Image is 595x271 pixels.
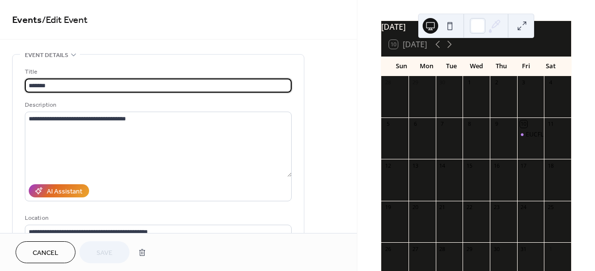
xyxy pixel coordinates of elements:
[47,187,82,197] div: AI Assistant
[547,79,554,86] div: 4
[514,57,539,76] div: Fri
[520,204,527,211] div: 24
[439,120,446,128] div: 7
[29,184,89,197] button: AI Assistant
[411,245,419,252] div: 27
[464,57,489,76] div: Wed
[520,245,527,252] div: 31
[493,245,500,252] div: 30
[25,50,68,60] span: Event details
[384,162,391,169] div: 12
[381,21,571,33] div: [DATE]
[493,162,500,169] div: 16
[12,11,42,30] a: Events
[547,120,554,128] div: 11
[493,204,500,211] div: 23
[465,79,473,86] div: 1
[547,162,554,169] div: 18
[411,79,419,86] div: 29
[439,204,446,211] div: 21
[520,79,527,86] div: 3
[489,57,514,76] div: Thu
[411,120,419,128] div: 6
[493,120,500,128] div: 9
[547,204,554,211] div: 25
[33,248,58,258] span: Cancel
[493,79,500,86] div: 2
[25,100,290,110] div: Description
[25,213,290,223] div: Location
[42,11,88,30] span: / Edit Event
[439,57,464,76] div: Tue
[414,57,439,76] div: Mon
[439,162,446,169] div: 14
[384,204,391,211] div: 19
[384,245,391,252] div: 26
[384,120,391,128] div: 5
[411,204,419,211] div: 20
[520,162,527,169] div: 17
[389,57,414,76] div: Sun
[539,57,563,76] div: Sat
[384,79,391,86] div: 28
[25,67,290,77] div: Title
[520,120,527,128] div: 10
[465,120,473,128] div: 8
[465,245,473,252] div: 29
[16,241,75,263] button: Cancel
[547,245,554,252] div: 1
[465,162,473,169] div: 15
[465,204,473,211] div: 22
[439,79,446,86] div: 30
[517,131,544,139] div: EUCFLEA
[439,245,446,252] div: 28
[411,162,419,169] div: 13
[526,131,551,139] div: EUCFLEA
